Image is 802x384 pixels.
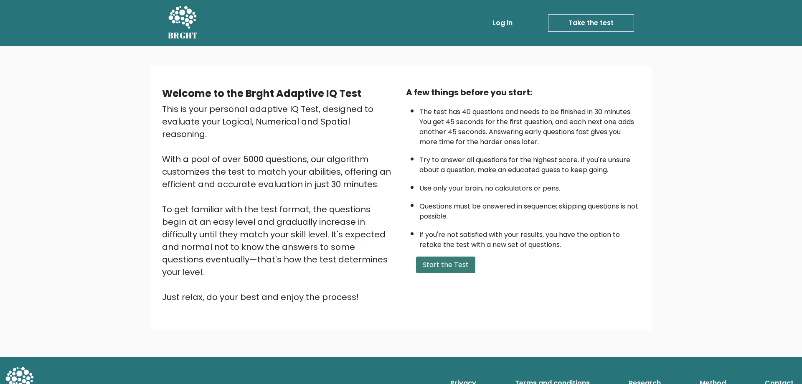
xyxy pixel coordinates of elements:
[168,31,198,41] h5: BRGHT
[416,257,475,273] button: Start the Test
[489,15,516,31] a: Log in
[168,3,198,43] a: BRGHT
[419,103,640,147] li: The test has 40 questions and needs to be finished in 30 minutes. You get 45 seconds for the firs...
[419,151,640,175] li: Try to answer all questions for the highest score. If you're unsure about a question, make an edu...
[406,86,640,99] div: A few things before you start:
[419,226,640,250] li: If you're not satisfied with your results, you have the option to retake the test with a new set ...
[162,86,361,100] b: Welcome to the Brght Adaptive IQ Test
[162,103,396,303] div: This is your personal adaptive IQ Test, designed to evaluate your Logical, Numerical and Spatial ...
[419,197,640,221] li: Questions must be answered in sequence; skipping questions is not possible.
[419,179,640,193] li: Use only your brain, no calculators or pens.
[548,14,634,32] a: Take the test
